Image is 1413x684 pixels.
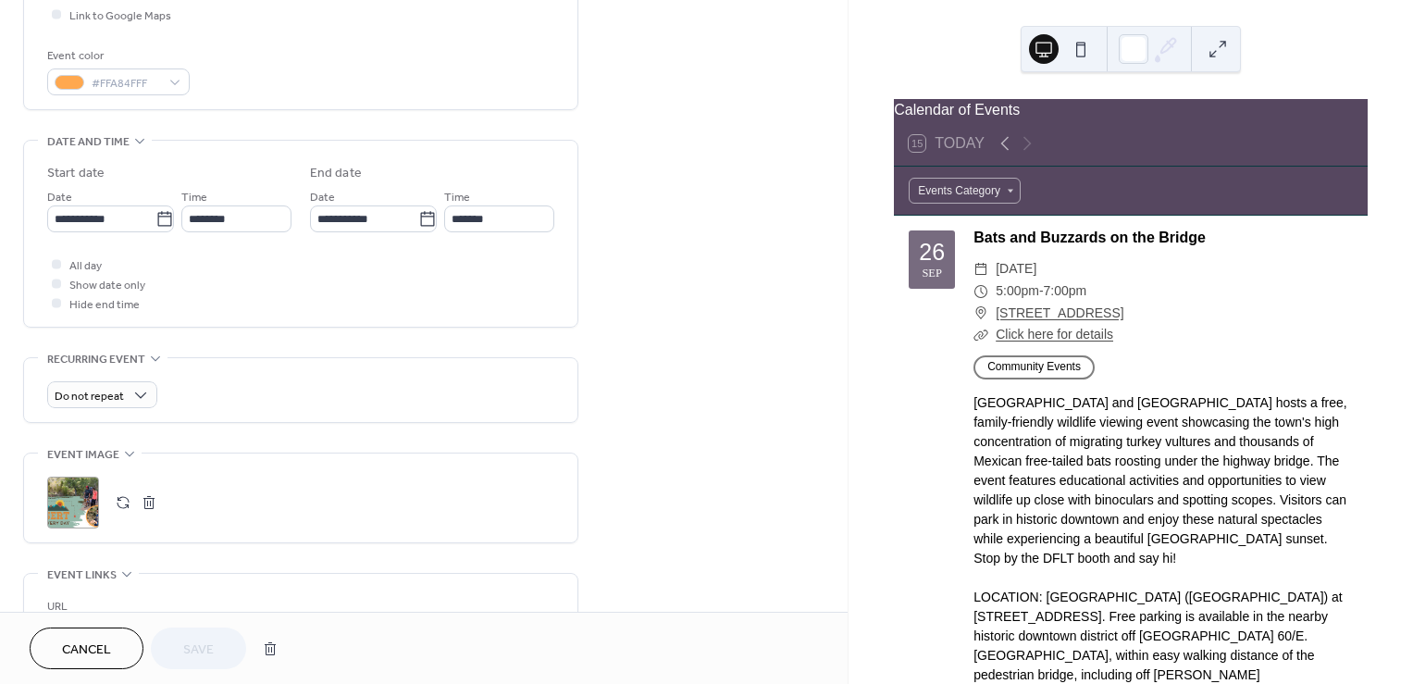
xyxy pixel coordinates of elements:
[69,295,140,315] span: Hide end time
[62,640,111,660] span: Cancel
[69,256,102,276] span: All day
[894,99,1368,121] div: Calendar of Events
[69,276,145,295] span: Show date only
[973,258,988,280] div: ​
[47,350,145,369] span: Recurring event
[919,241,945,264] div: 26
[47,188,72,207] span: Date
[47,46,186,66] div: Event color
[69,6,171,26] span: Link to Google Maps
[310,164,362,183] div: End date
[996,258,1036,280] span: [DATE]
[30,628,143,669] button: Cancel
[310,188,335,207] span: Date
[973,324,988,346] div: ​
[47,164,105,183] div: Start date
[973,303,988,325] div: ​
[996,303,1123,325] a: [STREET_ADDRESS]
[1044,280,1087,303] span: 7:00pm
[47,597,551,616] div: URL
[444,188,470,207] span: Time
[973,280,988,303] div: ​
[47,132,130,152] span: Date and time
[996,280,1039,303] span: 5:00pm
[92,74,160,93] span: #FFA84FFF
[47,477,99,529] div: ;
[922,267,942,280] div: Sep
[996,327,1113,342] a: Click here for details
[47,566,117,585] span: Event links
[47,445,119,465] span: Event image
[181,188,207,207] span: Time
[973,230,1206,245] a: Bats and Buzzards on the Bridge
[1039,280,1044,303] span: -
[55,386,124,407] span: Do not repeat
